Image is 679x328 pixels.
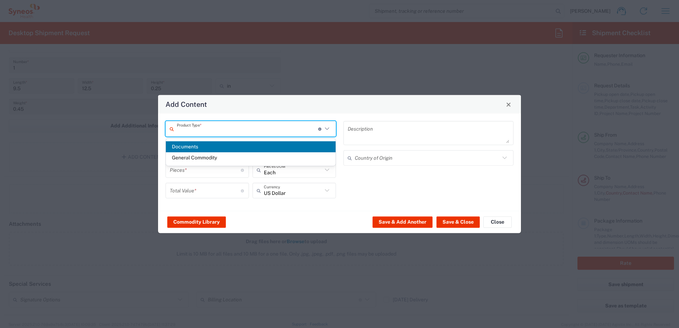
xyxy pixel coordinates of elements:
button: Close [483,216,512,228]
button: Commodity Library [167,216,226,228]
h4: Add Content [165,99,207,109]
button: Save & Add Another [373,216,433,228]
button: Close [504,99,514,109]
button: Save & Close [436,216,480,228]
span: General Commodity [166,152,336,163]
span: Documents [166,141,336,152]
